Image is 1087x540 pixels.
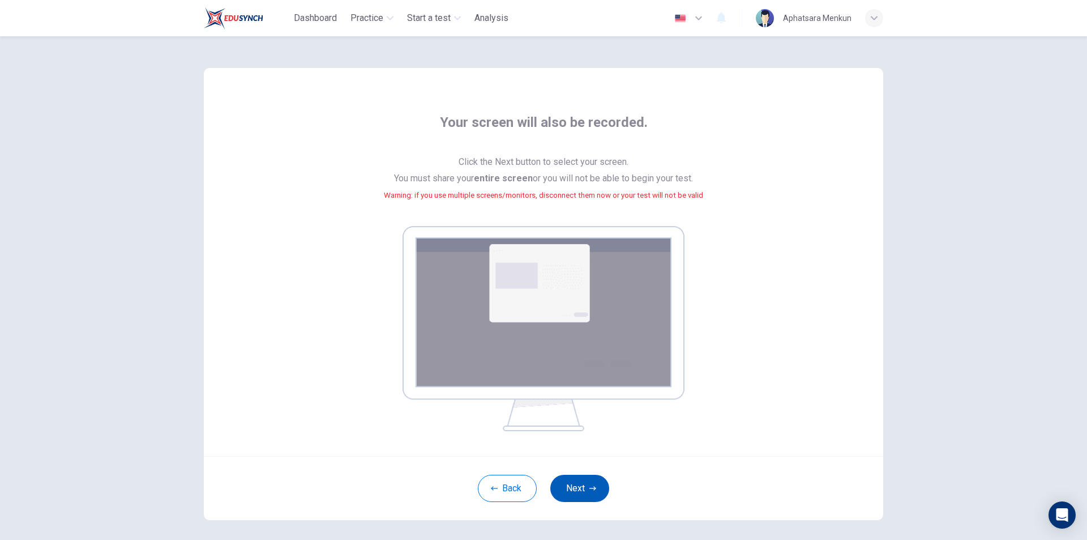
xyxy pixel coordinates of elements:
button: Back [478,475,537,502]
span: Click the Next button to select your screen. You must share your or you will not be able to begin... [384,154,703,217]
span: Your screen will also be recorded. [440,113,648,145]
span: Analysis [474,11,508,25]
span: Start a test [407,11,451,25]
b: entire screen [474,173,533,184]
small: Warning: if you use multiple screens/monitors, disconnect them now or your test will not be valid [384,191,703,199]
img: Profile picture [756,9,774,27]
div: Aphatsara Menkun [783,11,851,25]
button: Practice [346,8,398,28]
img: en [673,14,687,23]
span: Dashboard [294,11,337,25]
img: screen share example [403,226,684,431]
button: Start a test [403,8,465,28]
button: Next [550,475,609,502]
img: Train Test logo [204,7,263,29]
button: Analysis [470,8,513,28]
span: Practice [350,11,383,25]
a: Train Test logo [204,7,289,29]
div: Open Intercom Messenger [1049,501,1076,529]
button: Dashboard [289,8,341,28]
